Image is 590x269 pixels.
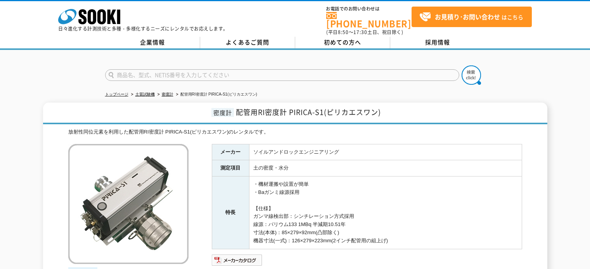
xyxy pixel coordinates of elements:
[326,12,412,28] a: [PHONE_NUMBER]
[212,160,249,176] th: 測定項目
[68,144,189,264] img: 配管用RI密度計 PIRICA-S1(ピリカエスワン)
[390,37,485,48] a: 採用情報
[249,176,522,249] td: ・機材運搬や設置が簡単 ・Baガンミ線源採用 【仕様】 ガンマ線検出部：シンチレーション方式採用 線源：バリウム133 1MBq 半減期10.51年 寸法(本体)：85×279×92mm(凸部除...
[326,29,403,36] span: (平日 ～ 土日、祝日除く)
[324,38,361,46] span: 初めての方へ
[175,91,257,99] li: 配管用RI密度計 PIRICA-S1(ピリカエスワン)
[212,259,263,265] a: メーカーカタログ
[249,160,522,176] td: 土の密度・水分
[353,29,367,36] span: 17:30
[58,26,228,31] p: 日々進化する計測技術と多種・多様化するニーズにレンタルでお応えします。
[419,11,523,23] span: はこちら
[326,7,412,11] span: お電話でのお問い合わせは
[68,128,522,136] div: 放射性同位元素を利用した配管用RI密度計 PIRICA-S1(ピリカエスワン)のレンタルです。
[462,65,481,85] img: btn_search.png
[338,29,349,36] span: 8:50
[435,12,500,21] strong: お見積り･お問い合わせ
[236,107,381,117] span: 配管用RI密度計 PIRICA-S1(ピリカエスワン)
[105,92,128,96] a: トップページ
[162,92,173,96] a: 密度計
[135,92,155,96] a: 土質試験機
[212,176,249,249] th: 特長
[200,37,295,48] a: よくあるご質問
[211,108,234,117] span: 密度計
[249,144,522,160] td: ソイルアンドロックエンジニアリング
[212,254,263,266] img: メーカーカタログ
[295,37,390,48] a: 初めての方へ
[105,37,200,48] a: 企業情報
[105,69,459,81] input: 商品名、型式、NETIS番号を入力してください
[412,7,532,27] a: お見積り･お問い合わせはこちら
[212,144,249,160] th: メーカー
